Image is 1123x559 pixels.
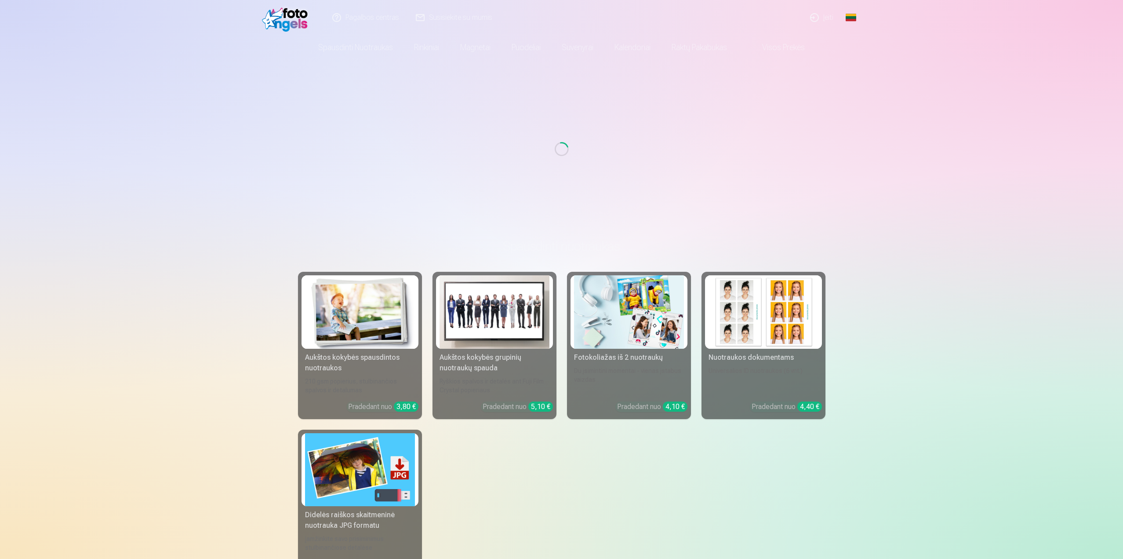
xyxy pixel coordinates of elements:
[302,534,418,552] div: Įamžinkite savo prisiminimus stulbinančiose detalėse
[440,275,549,349] img: Aukštos kokybės grupinių nuotraukų spauda
[604,35,661,60] a: Kalendoriai
[348,402,418,412] div: Pradedant nuo
[305,433,415,507] img: Didelės raiškos skaitmeninė nuotrauka JPG formatu
[436,377,553,395] div: Ryškios spalvos ir detalės ant Fuji Film Crystal popieriaus
[574,275,684,349] img: Fotokoliažas iš 2 nuotraukų
[617,402,687,412] div: Pradedant nuo
[571,366,687,395] div: Du įsimintini momentai - vienas įstabus vaizdas
[701,272,825,419] a: Nuotraukos dokumentamsNuotraukos dokumentamsUniversalios ID nuotraukos (6 vnt.)Pradedant nuo 4,40 €
[528,402,553,412] div: 5,10 €
[308,35,403,60] a: Spausdinti nuotraukas
[450,35,501,60] a: Magnetai
[302,352,418,373] div: Aukštos kokybės spausdintos nuotraukos
[302,510,418,531] div: Didelės raiškos skaitmeninė nuotrauka JPG formatu
[501,35,551,60] a: Puodeliai
[483,402,553,412] div: Pradedant nuo
[305,238,818,254] h3: Spausdinti nuotraukas
[302,377,418,395] div: 210 gsm popierius, stulbinančios spalvos ir detalumas
[551,35,604,60] a: Suvenyrai
[567,272,691,419] a: Fotokoliažas iš 2 nuotraukųFotokoliažas iš 2 nuotraukųDu įsimintini momentai - vienas įstabus vai...
[661,35,738,60] a: Raktų pakabukas
[262,4,313,32] img: /fa2
[663,402,687,412] div: 4,10 €
[298,272,422,419] a: Aukštos kokybės spausdintos nuotraukos Aukštos kokybės spausdintos nuotraukos210 gsm popierius, s...
[436,352,553,373] div: Aukštos kokybės grupinių nuotraukų spauda
[752,402,822,412] div: Pradedant nuo
[432,272,556,419] a: Aukštos kokybės grupinių nuotraukų spaudaAukštos kokybės grupinių nuotraukų spaudaRyškios spalvos...
[403,35,450,60] a: Rinkiniai
[709,275,818,349] img: Nuotraukos dokumentams
[571,352,687,363] div: Fotokoliažas iš 2 nuotraukų
[705,366,822,395] div: Universalios ID nuotraukos (6 vnt.)
[797,402,822,412] div: 4,40 €
[705,352,822,363] div: Nuotraukos dokumentams
[394,402,418,412] div: 3,80 €
[738,35,815,60] a: Visos prekės
[305,275,415,349] img: Aukštos kokybės spausdintos nuotraukos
